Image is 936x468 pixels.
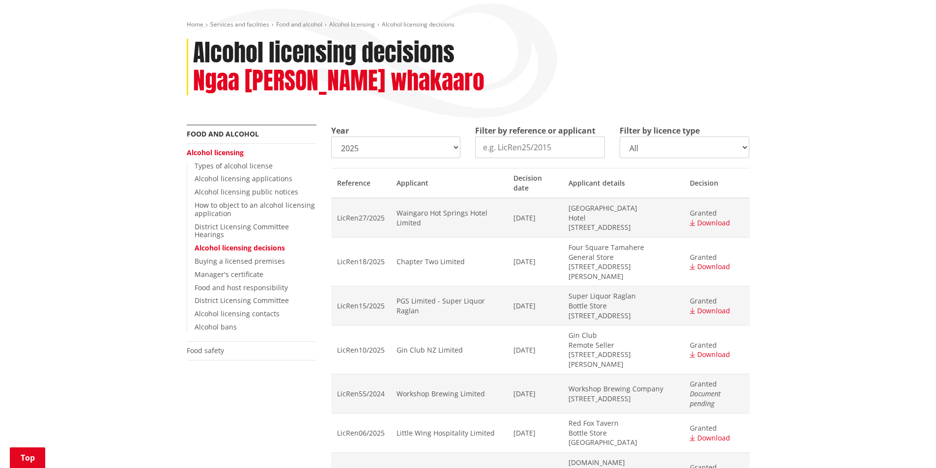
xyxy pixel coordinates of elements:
a: Alcohol bans [195,322,237,331]
td: Waingaro Hot Springs Hotel Limited [391,198,508,237]
span: General Store [568,252,679,262]
span: [DOMAIN_NAME] [568,458,679,468]
a: Services and facilities [210,20,269,28]
td: Workshop Brewing Limited [391,374,508,413]
span: Alcohol licensing decisions [382,20,454,28]
span: Bottle Store [568,301,679,311]
a: Top [10,447,45,468]
td: LicRen18/2025 [331,237,391,286]
a: Food and host responsibility [195,283,288,292]
td: [DATE] [508,374,563,413]
td: [DATE] [508,286,563,326]
a: Alcohol licensing [329,20,375,28]
a: Food safety [187,346,224,355]
a: Download [690,306,730,315]
td: Chapter Two Limited [391,237,508,286]
h1: Alcohol licensing decisions [193,39,454,67]
td: LicRen27/2025 [331,198,391,237]
a: Manager's certificate [195,270,263,279]
h2: Ngaa [PERSON_NAME] whakaaro [193,67,484,95]
span: Gin Club [568,330,679,340]
iframe: Messenger Launcher [891,427,926,462]
a: Alcohol licensing public notices [195,187,298,196]
a: Alcohol licensing [187,148,244,157]
th: Decision [684,168,749,198]
span: Download [697,218,730,227]
a: Alcohol licensing contacts [195,309,280,318]
td: PGS Limited - Super Liquor Raglan [391,286,508,326]
a: Alcohol licensing applications [195,174,292,183]
th: Applicant [391,168,508,198]
span: Download [697,433,730,442]
nav: breadcrumb [187,21,750,29]
th: Reference [331,168,391,198]
td: LicRen06/2025 [331,413,391,453]
span: [GEOGRAPHIC_DATA] [568,438,679,447]
span: Download [697,262,730,271]
span: [STREET_ADDRESS] [568,394,679,404]
span: [STREET_ADDRESS] [568,311,679,321]
span: Four Square Tamahere [568,243,679,252]
span: Workshop Brewing Company [568,384,679,394]
span: Red Fox Tavern [568,418,679,428]
span: [STREET_ADDRESS] [568,222,679,232]
a: Types of alcohol license [195,161,273,170]
span: Granted [690,296,743,306]
span: Granted [690,340,743,350]
label: Filter by reference or applicant [475,125,596,137]
a: District Licensing Committee [195,296,289,305]
span: Hotel [568,213,679,223]
span: Granted [690,423,743,433]
a: District Licensing Committee Hearings [195,222,289,240]
th: Applicant details [563,168,684,198]
th: Decision date [508,168,563,198]
span: Granted [690,252,743,262]
td: Gin Club NZ Limited [391,326,508,374]
span: [STREET_ADDRESS][PERSON_NAME] [568,262,679,281]
td: [DATE] [508,198,563,237]
em: Document pending [690,389,721,408]
td: LicRen15/2025 [331,286,391,326]
td: [DATE] [508,326,563,374]
span: Remote Seller [568,340,679,350]
td: [DATE] [508,237,563,286]
a: Download [690,350,730,359]
a: Download [690,262,730,271]
a: Download [690,433,730,442]
label: Year [331,125,349,137]
input: e.g. LicRen25/2015 [475,137,605,158]
a: Buying a licensed premises [195,256,285,266]
a: Alcohol licensing decisions [195,243,285,252]
a: Food and alcohol [276,20,322,28]
td: LicRen55/2024 [331,374,391,413]
a: How to object to an alcohol licensing application [195,200,315,218]
span: Download [697,306,730,315]
a: Food and alcohol [187,129,259,138]
label: Filter by licence type [620,125,700,137]
span: Bottle Store [568,428,679,438]
a: Download [690,218,730,227]
span: Granted [690,379,743,389]
span: Granted [690,208,743,218]
td: LicRen10/2025 [331,326,391,374]
span: [GEOGRAPHIC_DATA] [568,203,679,213]
span: Super Liquor Raglan [568,291,679,301]
td: Little Wing Hospitality Limited [391,413,508,453]
a: Home [187,20,203,28]
td: [DATE] [508,413,563,453]
span: [STREET_ADDRESS][PERSON_NAME] [568,350,679,369]
span: Download [697,350,730,359]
